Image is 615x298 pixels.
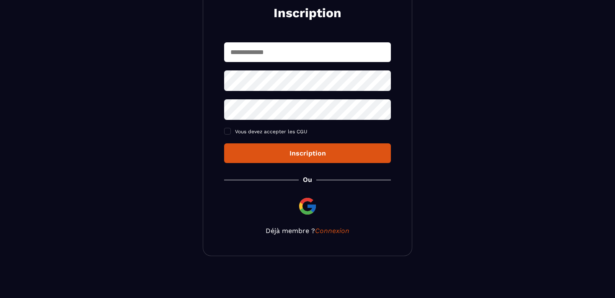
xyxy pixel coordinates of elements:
button: Inscription [224,143,391,163]
p: Déjà membre ? [224,227,391,235]
img: google [297,196,318,216]
div: Inscription [231,149,384,157]
p: Ou [303,176,312,184]
a: Connexion [315,227,349,235]
span: Vous devez accepter les CGU [235,129,307,135]
h2: Inscription [234,5,381,21]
